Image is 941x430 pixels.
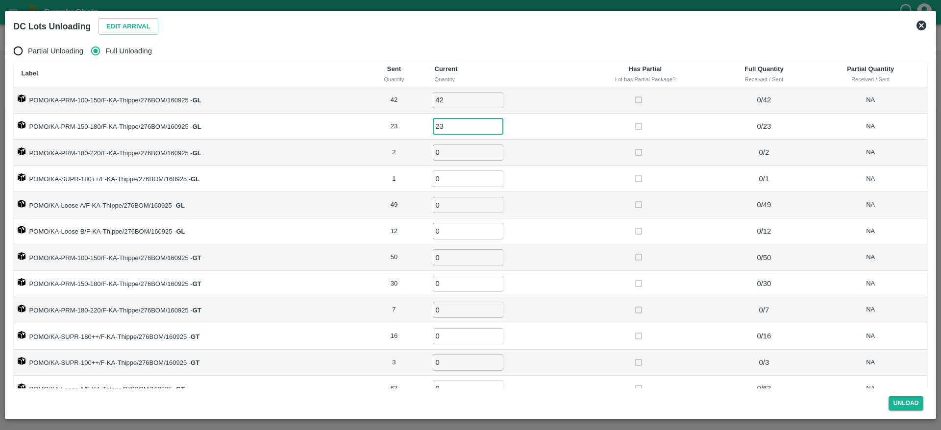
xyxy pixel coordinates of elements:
[361,297,426,324] td: 7
[718,121,810,132] p: 0 / 23
[433,328,503,344] input: 0
[18,173,25,181] img: box
[18,357,25,365] img: box
[361,140,426,166] td: 2
[361,376,426,402] td: 63
[814,218,927,245] td: NA
[814,87,927,114] td: NA
[28,46,83,56] span: Partial Unloading
[14,376,362,402] td: POMO/KA-Loose A/F-KA-Thippe/276BOM/160925 -
[718,226,810,237] p: 0 / 12
[18,252,25,260] img: box
[433,118,503,134] input: 0
[193,254,201,262] strong: GT
[193,96,201,104] strong: GL
[14,22,91,31] b: DC Lots Unloading
[433,276,503,292] input: 0
[889,396,924,410] button: Unload
[14,297,362,324] td: POMO/KA-PRM-180-220/F-KA-Thippe/276BOM/160925 -
[191,359,199,366] strong: GT
[193,123,201,130] strong: GL
[722,75,806,84] div: Received / Sent
[718,147,810,158] p: 0 / 2
[433,354,503,370] input: 0
[361,350,426,376] td: 3
[176,385,185,393] strong: GT
[433,302,503,318] input: 0
[14,140,362,166] td: POMO/KA-PRM-180-220/F-KA-Thippe/276BOM/160925 -
[14,323,362,350] td: POMO/KA-SUPR-180++/F-KA-Thippe/276BOM/160925 -
[821,75,919,84] div: Received / Sent
[814,244,927,271] td: NA
[718,252,810,263] p: 0 / 50
[14,192,362,218] td: POMO/KA-Loose A/F-KA-Thippe/276BOM/160925 -
[193,149,201,157] strong: GL
[22,70,38,77] b: Label
[18,331,25,339] img: box
[105,46,152,56] span: Full Unloading
[361,218,426,245] td: 12
[718,331,810,341] p: 0 / 16
[718,173,810,184] p: 0 / 1
[814,350,927,376] td: NA
[433,381,503,397] input: 0
[814,166,927,192] td: NA
[718,278,810,289] p: 0 / 30
[18,200,25,208] img: box
[847,65,894,72] b: Partial Quantity
[433,197,503,213] input: 0
[361,244,426,271] td: 50
[14,244,362,271] td: POMO/KA-PRM-100-150/F-KA-Thippe/276BOM/160925 -
[18,95,25,102] img: box
[18,305,25,312] img: box
[433,170,503,187] input: 0
[629,65,662,72] b: Has Partial
[193,280,201,287] strong: GT
[18,147,25,155] img: box
[14,218,362,245] td: POMO/KA-Loose B/F-KA-Thippe/276BOM/160925 -
[18,226,25,234] img: box
[435,75,569,84] div: Quantity
[361,323,426,350] td: 16
[193,307,201,314] strong: GT
[814,114,927,140] td: NA
[191,333,199,340] strong: GT
[14,271,362,297] td: POMO/KA-PRM-150-180/F-KA-Thippe/276BOM/160925 -
[14,350,362,376] td: POMO/KA-SUPR-100++/F-KA-Thippe/276BOM/160925 -
[433,92,503,108] input: 0
[435,65,458,72] b: Current
[718,383,810,394] p: 0 / 63
[814,271,927,297] td: NA
[361,271,426,297] td: 30
[718,95,810,105] p: 0 / 42
[361,166,426,192] td: 1
[433,144,503,161] input: 0
[718,357,810,368] p: 0 / 3
[191,175,199,183] strong: GL
[814,140,927,166] td: NA
[18,121,25,129] img: box
[361,87,426,114] td: 42
[176,228,185,235] strong: GL
[718,305,810,315] p: 0 / 7
[584,75,706,84] div: Lot has Partial Package?
[433,249,503,265] input: 0
[14,87,362,114] td: POMO/KA-PRM-100-150/F-KA-Thippe/276BOM/160925 -
[814,376,927,402] td: NA
[99,18,158,35] button: Edit Arrival
[744,65,783,72] b: Full Quantity
[176,202,185,209] strong: GL
[814,323,927,350] td: NA
[14,166,362,192] td: POMO/KA-SUPR-180++/F-KA-Thippe/276BOM/160925 -
[814,192,927,218] td: NA
[18,278,25,286] img: box
[433,223,503,239] input: 0
[387,65,401,72] b: Sent
[18,383,25,391] img: box
[361,114,426,140] td: 23
[14,114,362,140] td: POMO/KA-PRM-150-180/F-KA-Thippe/276BOM/160925 -
[369,75,419,84] div: Quantity
[361,192,426,218] td: 49
[718,199,810,210] p: 0 / 49
[814,297,927,324] td: NA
